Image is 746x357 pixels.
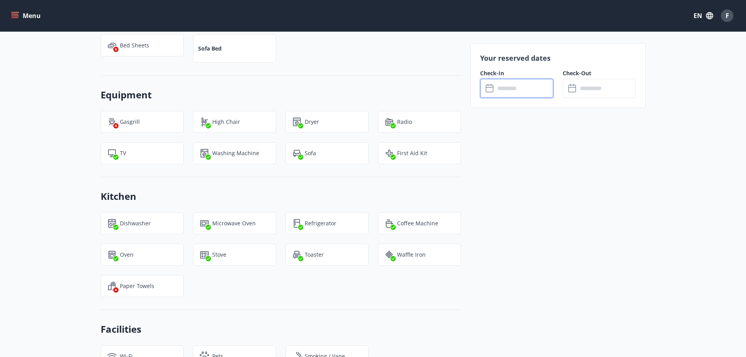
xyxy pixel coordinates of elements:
[120,282,154,290] p: Paper towels
[107,41,117,50] img: voDv6cIEW3bUoUae2XJIjz6zjPXrrHmNT2GVdQ2h.svg
[397,149,427,157] p: First aid kit
[397,118,412,126] p: Radio
[212,251,226,259] p: Stove
[292,250,302,259] img: eXskhI6PfzAYYayp6aE5zL2Gyf34kDYkAHzo7Blm.svg
[120,118,140,126] p: Gasgrill
[120,251,134,259] p: Oven
[385,219,394,228] img: YAuCf2RVBoxcWDOxEIXE9JF7kzGP1ekdDd7KNrAY.svg
[107,281,117,291] img: SdGkit0EPiKiVerMmeUx3zfEMo1lXyln2lKfVdWY.svg
[305,149,316,157] p: Sofa
[726,11,729,20] span: F
[200,117,209,127] img: ro1VYixuww4Qdd7lsw8J65QhOwJZ1j2DOUyXo3Mt.svg
[385,250,394,259] img: I6yc7n08mHczeLw8NTcFixl2JUhVGZy2Gh8TEZ9K.svg
[305,251,324,259] p: Toaster
[305,219,336,227] p: Refrigerator
[292,149,302,158] img: pUbwa0Tr9PZZ78BdsD4inrLmwWm7eGTtsX9mJKRZ.svg
[212,118,240,126] p: High Chair
[212,219,256,227] p: Microwave Oven
[305,118,319,126] p: Dryer
[198,45,222,53] p: Sofa bed
[397,219,438,227] p: Coffee Machine
[480,53,636,63] p: Your reserved dates
[120,219,151,227] p: Dishwasher
[200,149,209,158] img: Dl16BY4EX9PAW649lg1C3oBuIaAsR6QVDQBO2cTm.svg
[120,42,149,49] p: Bed Sheets
[200,250,209,259] img: 9R1hYb2mT2cBJz2TGv4EKaumi4SmHMVDNXcQ7C8P.svg
[120,149,126,157] p: TV
[101,190,461,203] h3: Kitchen
[200,219,209,228] img: WhzojLTXTmGNzu0iQ37bh4OB8HAJRP8FBs0dzKJK.svg
[292,219,302,228] img: CeBo16TNt2DMwKWDoQVkwc0rPfUARCXLnVWH1QgS.svg
[563,69,636,77] label: Check-Out
[101,323,461,336] h3: Facilities
[101,88,461,101] h3: Equipment
[107,117,117,127] img: ZXjrS3QKesehq6nQAPjaRuRTI364z8ohTALB4wBr.svg
[385,149,394,158] img: NBJ2XHQorT73l9qKF8jKUL2yrxBdPsbwCKRxvuNn.svg
[107,219,117,228] img: 7hj2GulIrg6h11dFIpsIzg8Ak2vZaScVwTihwv8g.svg
[480,69,553,77] label: Check-In
[397,251,426,259] p: Waffle iron
[292,117,302,127] img: hddCLTAnxqFUMr1fxmbGG8zWilo2syolR0f9UjPn.svg
[107,149,117,158] img: mAminyBEY3mRTAfayxHTq5gfGd6GwGu9CEpuJRvg.svg
[212,149,259,157] p: Washing Machine
[9,9,44,23] button: menu
[385,117,394,127] img: HjsXMP79zaSHlY54vW4Et0sdqheuFiP1RYfGwuXf.svg
[107,250,117,259] img: zPVQBp9blEdIFer1EsEXGkdLSf6HnpjwYpytJsbc.svg
[690,9,716,23] button: EN
[718,6,737,25] button: F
